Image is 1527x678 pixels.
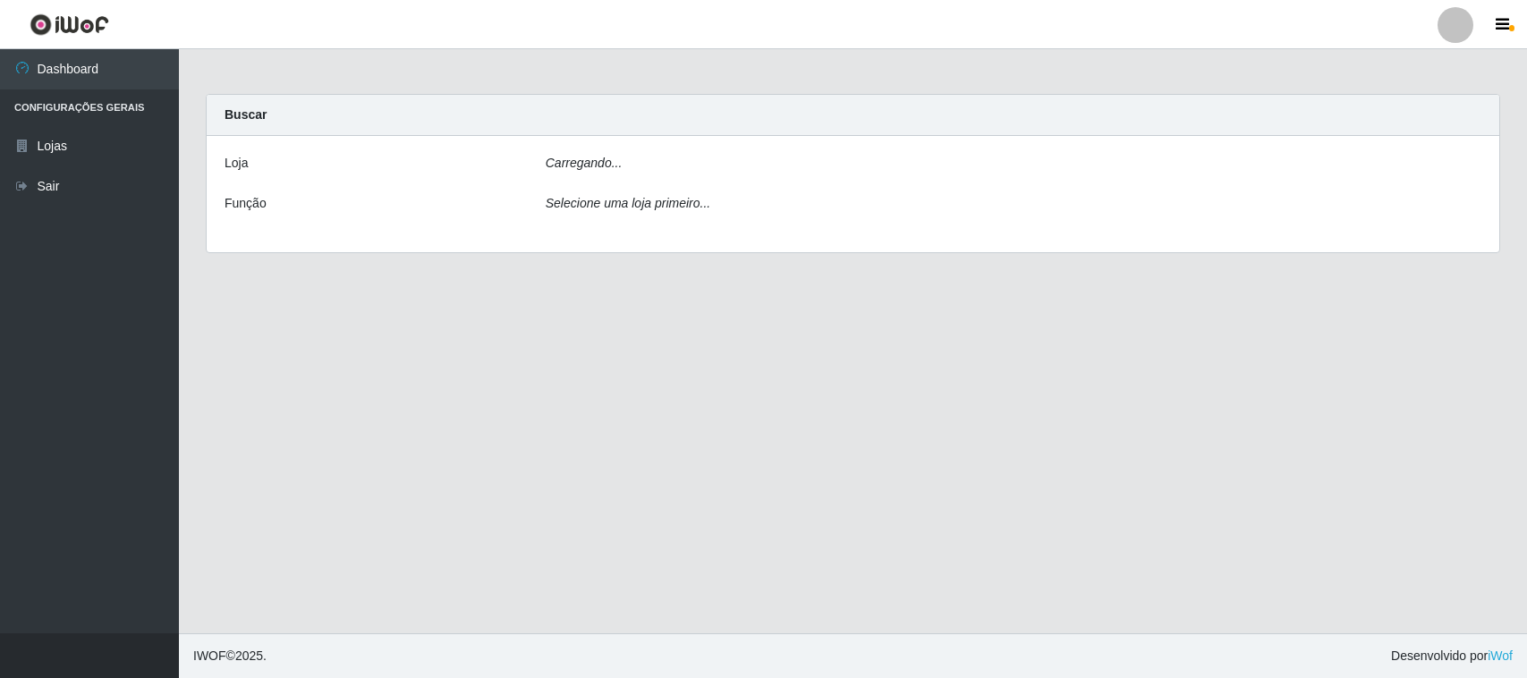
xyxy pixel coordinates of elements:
span: IWOF [193,648,226,663]
span: Desenvolvido por [1391,647,1513,665]
label: Loja [225,154,248,173]
img: CoreUI Logo [30,13,109,36]
label: Função [225,194,267,213]
a: iWof [1488,648,1513,663]
i: Carregando... [546,156,623,170]
strong: Buscar [225,107,267,122]
i: Selecione uma loja primeiro... [546,196,710,210]
span: © 2025 . [193,647,267,665]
